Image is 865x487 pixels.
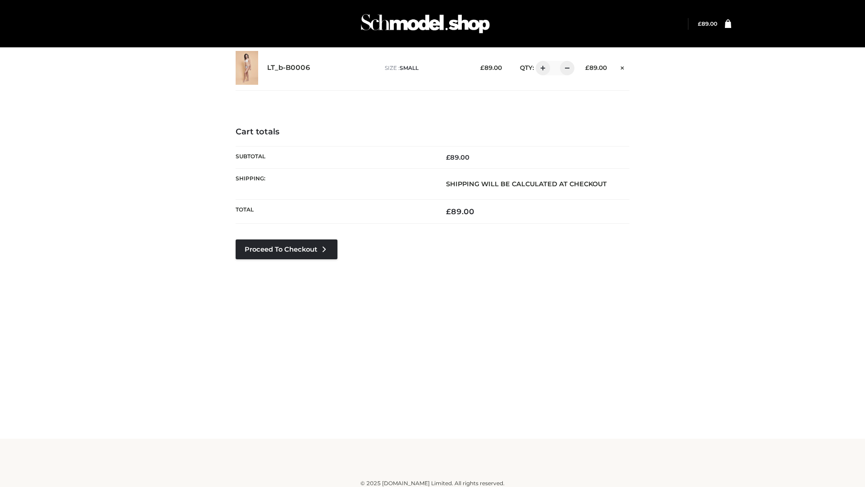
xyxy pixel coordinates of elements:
[480,64,502,71] bdi: 89.00
[698,20,701,27] span: £
[236,200,432,224] th: Total
[236,127,629,137] h4: Cart totals
[446,180,607,188] strong: Shipping will be calculated at checkout
[236,146,432,168] th: Subtotal
[446,207,451,216] span: £
[446,207,474,216] bdi: 89.00
[236,168,432,199] th: Shipping:
[511,61,571,75] div: QTY:
[585,64,589,71] span: £
[236,51,258,85] img: LT_b-B0006 - SMALL
[480,64,484,71] span: £
[446,153,469,161] bdi: 89.00
[446,153,450,161] span: £
[585,64,607,71] bdi: 89.00
[698,20,717,27] a: £89.00
[400,64,419,71] span: SMALL
[385,64,466,72] p: size :
[616,61,629,73] a: Remove this item
[358,6,493,41] img: Schmodel Admin 964
[236,239,337,259] a: Proceed to Checkout
[698,20,717,27] bdi: 89.00
[267,64,310,72] a: LT_b-B0006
